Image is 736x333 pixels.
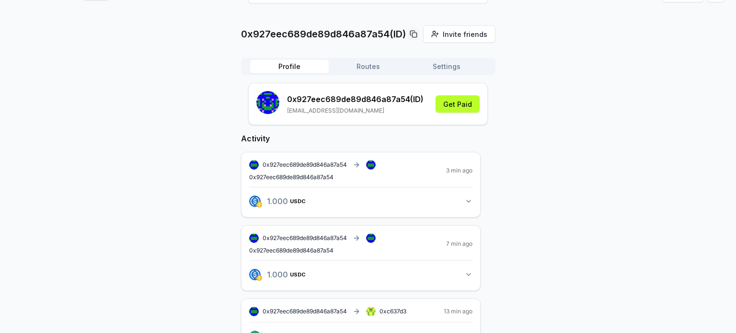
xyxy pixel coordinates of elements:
button: Get Paid [436,95,480,113]
button: 1.000USDC [249,193,472,209]
p: 0x927eec689de89d846a87a54 (ID) [287,93,424,105]
img: logo.png [249,269,261,280]
span: 3 min ago [446,167,472,174]
button: Invite friends [423,25,495,43]
span: 0x927eec689de89d846a87a54 [263,161,347,169]
span: USDC [290,198,306,204]
p: [EMAIL_ADDRESS][DOMAIN_NAME] [287,107,424,115]
span: USDC [290,272,306,277]
img: logo.png [256,275,262,281]
p: 0x927eec689de89d846a87a54(ID) [241,27,406,41]
img: logo.png [256,202,262,207]
img: logo.png [249,195,261,207]
span: 7 min ago [446,240,472,248]
span: 0x927eec689de89d846a87a54 [263,234,347,242]
button: Settings [407,60,486,73]
button: Routes [329,60,407,73]
span: 0x927eec689de89d846a87a54 [249,173,333,181]
span: 0xc637d3 [379,308,406,315]
span: Invite friends [443,29,487,39]
button: 1.000USDC [249,266,472,283]
button: Profile [250,60,329,73]
span: 0x927eec689de89d846a87a54 [249,247,333,254]
span: 13 min ago [444,308,472,315]
h2: Activity [241,133,481,144]
span: 0x927eec689de89d846a87a54 [263,308,347,315]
